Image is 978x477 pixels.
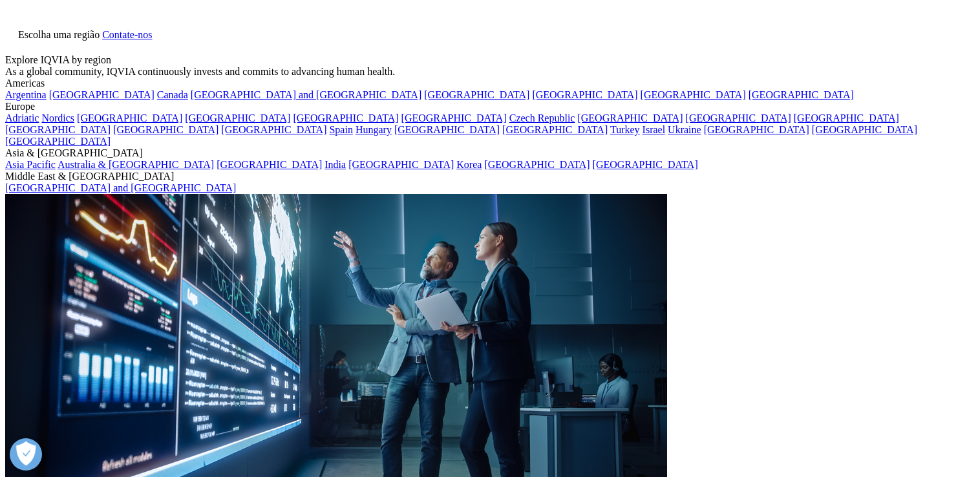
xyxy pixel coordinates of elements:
a: Canada [157,89,188,100]
a: Argentina [5,89,47,100]
a: [GEOGRAPHIC_DATA] [5,136,111,147]
a: [GEOGRAPHIC_DATA] [532,89,637,100]
a: [GEOGRAPHIC_DATA] [593,159,698,170]
a: Czech Republic [509,112,575,123]
a: [GEOGRAPHIC_DATA] [185,112,290,123]
span: Escolha uma região [18,29,100,40]
a: Contate-nos [102,29,152,40]
a: Asia Pacific [5,159,56,170]
a: [GEOGRAPHIC_DATA] [424,89,529,100]
div: Asia & [GEOGRAPHIC_DATA] [5,147,973,159]
div: Europe [5,101,973,112]
button: Abrir preferências [10,438,42,471]
a: [GEOGRAPHIC_DATA] [77,112,182,123]
a: [GEOGRAPHIC_DATA] [794,112,899,123]
a: [GEOGRAPHIC_DATA] [749,89,854,100]
a: [GEOGRAPHIC_DATA] [221,124,326,135]
a: [GEOGRAPHIC_DATA] [293,112,398,123]
a: [GEOGRAPHIC_DATA] and [GEOGRAPHIC_DATA] [191,89,421,100]
div: Middle East & [GEOGRAPHIC_DATA] [5,171,973,182]
a: Turkey [610,124,640,135]
a: [GEOGRAPHIC_DATA] [686,112,791,123]
a: Ukraine [668,124,701,135]
a: [GEOGRAPHIC_DATA] [484,159,590,170]
a: [GEOGRAPHIC_DATA] [641,89,746,100]
a: [GEOGRAPHIC_DATA] and [GEOGRAPHIC_DATA] [5,182,236,193]
a: [GEOGRAPHIC_DATA] [577,112,683,123]
a: Israel [643,124,666,135]
a: India [324,159,346,170]
a: [GEOGRAPHIC_DATA] [348,159,454,170]
a: Australia & [GEOGRAPHIC_DATA] [58,159,214,170]
a: [GEOGRAPHIC_DATA] [5,124,111,135]
a: [GEOGRAPHIC_DATA] [704,124,809,135]
a: [GEOGRAPHIC_DATA] [113,124,218,135]
a: [GEOGRAPHIC_DATA] [401,112,507,123]
a: Korea [456,159,482,170]
a: [GEOGRAPHIC_DATA] [812,124,917,135]
a: Spain [329,124,352,135]
a: Adriatic [5,112,39,123]
div: Explore IQVIA by region [5,54,973,66]
a: [GEOGRAPHIC_DATA] [502,124,608,135]
div: As a global community, IQVIA continuously invests and commits to advancing human health. [5,66,973,78]
a: [GEOGRAPHIC_DATA] [49,89,154,100]
div: Americas [5,78,973,89]
a: Nordics [41,112,74,123]
a: Hungary [356,124,392,135]
a: [GEOGRAPHIC_DATA] [217,159,322,170]
a: [GEOGRAPHIC_DATA] [394,124,500,135]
